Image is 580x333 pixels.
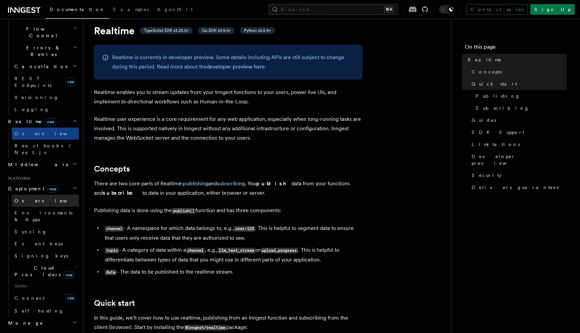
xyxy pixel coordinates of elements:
[202,28,231,33] span: Go SDK v0.9.0+
[94,114,362,143] p: Realtime user experience is a core requirement for any web application, especially when long-runn...
[12,26,73,39] span: Flow Control
[465,43,567,54] h4: On this page
[260,248,298,253] code: upload_progress
[244,28,271,33] span: Python v0.5.9+
[12,73,79,91] a: REST Endpointsnew
[5,115,79,128] button: Realtimenew
[94,313,362,332] p: In this guide, we'll cover how to use realtime, publishing from an Inngest function and subscribi...
[12,44,73,58] span: Errors & Retries
[14,198,84,203] span: Overview
[469,169,567,181] a: Security
[12,305,79,317] a: Self hosting
[466,4,528,15] a: Contact sales
[184,325,226,331] code: @inngest/realtime
[472,172,501,179] span: Security
[472,129,524,136] span: SDK Support
[5,161,69,168] span: Middleware
[472,184,559,191] span: Delivery guarantees
[469,150,567,169] a: Developer preview
[14,295,45,301] span: Connect
[5,185,58,192] span: Deployment
[12,281,79,291] span: Guides
[476,93,520,99] span: Publishing
[50,7,105,12] span: Documentation
[472,81,517,87] span: Quick start
[94,179,362,198] p: There are two core parts of Realtime: and . You data from your functions and to data in your appl...
[14,241,63,246] span: Event keys
[5,183,79,195] button: Deploymentnew
[5,320,43,326] span: Manage
[12,103,79,115] a: Logging
[14,308,64,314] span: Self hosting
[217,248,255,253] code: llm_text_stream
[103,190,142,196] strong: subscribe
[207,63,265,70] a: developer preview here
[14,107,49,112] span: Logging
[47,185,58,193] span: new
[63,271,75,279] span: new
[12,262,79,281] button: Cloud Providersnew
[469,138,567,150] a: Limitations
[14,76,51,88] span: REST Endpoints
[476,105,529,111] span: Subscribing
[103,267,362,277] li: - The data to be published to the realtime stream.
[14,253,68,258] span: Signing keys
[384,6,394,13] kbd: ⌘K
[14,210,72,222] span: Environments & Apps
[94,88,362,106] p: Realtime enables you to stream updates from your Inngest functions to your users, power live UIs,...
[12,60,79,73] button: Cancellation
[472,117,496,124] span: Guides
[14,131,84,136] span: Overview
[45,118,56,126] span: new
[12,238,79,250] a: Event keys
[94,25,362,37] h1: Realtime
[5,128,79,158] div: Realtimenew
[469,126,567,138] a: SDK Support
[469,181,567,193] a: Delivery guarantees
[5,317,79,329] button: Manage
[269,4,398,15] button: Search...⌘K
[172,208,195,214] code: publish()
[256,180,291,187] strong: publish
[12,91,79,103] a: Versioning
[472,141,520,148] span: Limitations
[12,207,79,226] a: Environments & Apps
[234,226,255,232] code: user:123
[144,28,189,33] span: TypeScript SDK v3.32.0+
[103,224,362,243] li: - A namespace for which data belongs to, e.g., . This is helpful to segment data to ensure that u...
[12,128,79,140] a: Overview
[112,53,354,72] p: Realtime is currently in developer preview. Some details including APIs are still subject to chan...
[472,68,502,75] span: Concepts
[94,164,130,174] a: Concepts
[113,7,149,12] span: Examples
[183,180,208,187] a: publishing
[105,270,116,275] code: data
[5,195,79,317] div: Deploymentnew
[465,54,567,66] a: Realtime
[109,2,153,18] a: Examples
[12,265,75,278] span: Cloud Providers
[12,195,79,207] a: Overview
[105,248,119,253] code: topic
[12,291,79,305] a: Connectnew
[14,95,59,100] span: Versioning
[5,158,79,171] button: Middleware
[14,143,74,155] span: React hooks / Next.js
[65,78,76,86] span: new
[5,176,30,181] span: Platform
[105,226,124,232] code: channel
[439,5,455,13] button: Toggle dark mode
[12,226,79,238] a: Syncing
[153,2,197,18] a: AgentKit
[469,66,567,78] a: Concepts
[12,23,79,42] button: Flow Control
[469,114,567,126] a: Guides
[14,229,47,234] span: Syncing
[217,180,245,187] a: subscribing
[530,4,575,15] a: Sign Up
[468,56,502,63] span: Realtime
[12,140,79,158] a: React hooks / Next.js
[469,78,567,90] a: Quick start
[186,248,205,253] code: channel
[103,245,362,265] li: - A category of data within a , e.g., or . This is helpful to differentiate between types of data...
